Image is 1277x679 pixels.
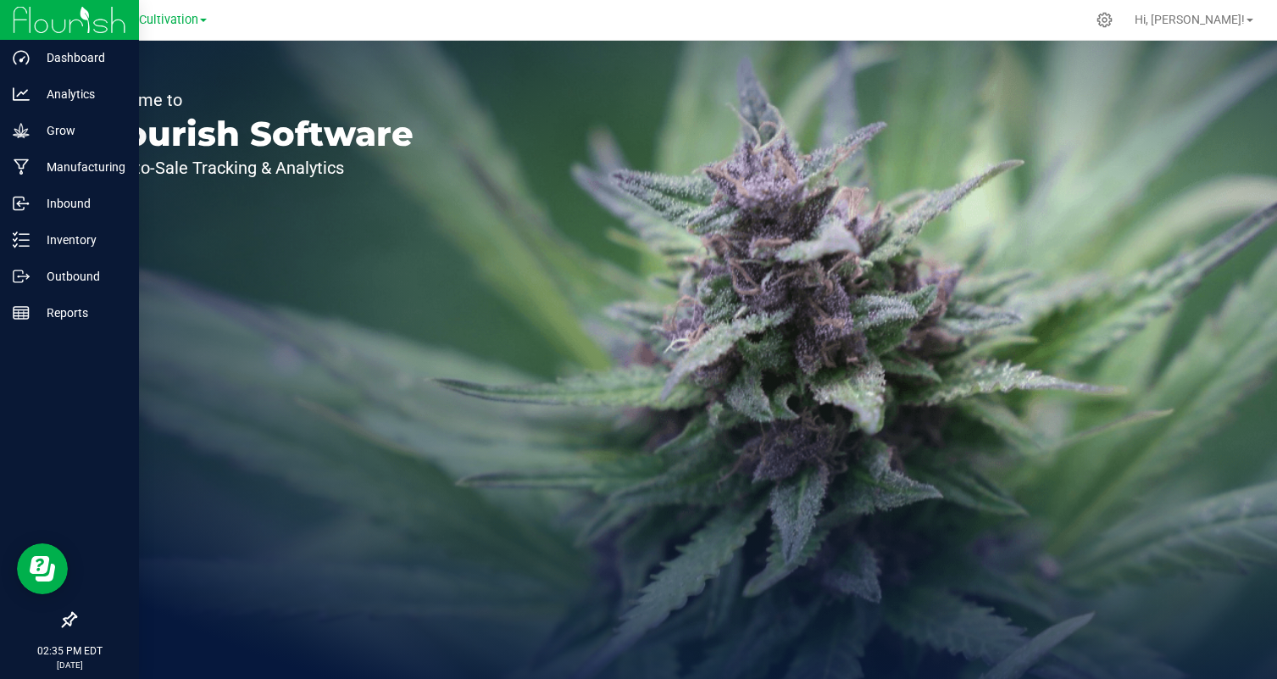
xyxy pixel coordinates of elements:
[13,268,30,285] inline-svg: Outbound
[139,13,198,27] span: Cultivation
[13,49,30,66] inline-svg: Dashboard
[1094,12,1115,28] div: Manage settings
[1135,13,1245,26] span: Hi, [PERSON_NAME]!
[30,266,131,287] p: Outbound
[30,303,131,323] p: Reports
[30,120,131,141] p: Grow
[13,159,30,175] inline-svg: Manufacturing
[30,47,131,68] p: Dashboard
[30,84,131,104] p: Analytics
[8,659,131,671] p: [DATE]
[17,543,68,594] iframe: Resource center
[30,193,131,214] p: Inbound
[8,643,131,659] p: 02:35 PM EDT
[92,117,414,151] p: Flourish Software
[92,159,414,176] p: Seed-to-Sale Tracking & Analytics
[13,86,30,103] inline-svg: Analytics
[30,157,131,177] p: Manufacturing
[13,195,30,212] inline-svg: Inbound
[92,92,414,109] p: Welcome to
[13,304,30,321] inline-svg: Reports
[13,122,30,139] inline-svg: Grow
[30,230,131,250] p: Inventory
[13,231,30,248] inline-svg: Inventory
